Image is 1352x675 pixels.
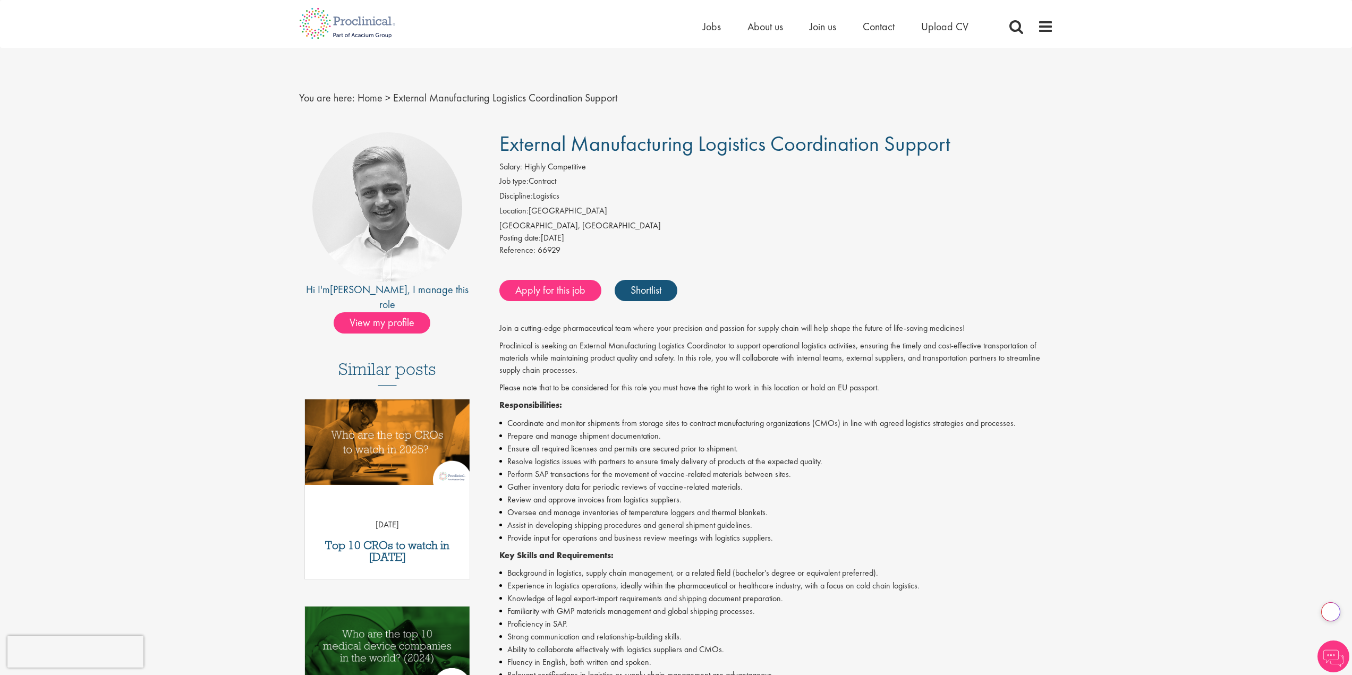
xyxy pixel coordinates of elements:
a: Contact [863,20,895,33]
label: Location: [499,205,529,217]
li: Provide input for operations and business review meetings with logistics suppliers. [499,532,1053,544]
h3: Similar posts [338,360,436,386]
li: Perform SAP transactions for the movement of vaccine-related materials between sites. [499,468,1053,481]
span: View my profile [334,312,430,334]
li: [GEOGRAPHIC_DATA] [499,205,1053,220]
div: [DATE] [499,232,1053,244]
a: [PERSON_NAME] [330,283,407,296]
a: View my profile [334,314,441,328]
img: Top 10 CROs 2025 | Proclinical [305,399,470,485]
span: > [385,91,390,105]
a: Join us [810,20,836,33]
a: Upload CV [921,20,968,33]
li: Coordinate and monitor shipments from storage sites to contract manufacturing organizations (CMOs... [499,417,1053,430]
li: Fluency in English, both written and spoken. [499,656,1053,669]
a: breadcrumb link [358,91,382,105]
label: Discipline: [499,190,533,202]
div: Hi I'm , I manage this role [299,282,476,312]
li: Proficiency in SAP. [499,618,1053,630]
li: Strong communication and relationship-building skills. [499,630,1053,643]
li: Gather inventory data for periodic reviews of vaccine-related materials. [499,481,1053,493]
li: Contract [499,175,1053,190]
p: Join a cutting-edge pharmaceutical team where your precision and passion for supply chain will he... [499,322,1053,335]
a: Link to a post [305,399,470,493]
li: Resolve logistics issues with partners to ensure timely delivery of products at the expected qual... [499,455,1053,468]
label: Reference: [499,244,535,257]
li: Assist in developing shipping procedures and general shipment guidelines. [499,519,1053,532]
a: Jobs [703,20,721,33]
li: Background in logistics, supply chain management, or a related field (bachelor's degree or equiva... [499,567,1053,579]
strong: Key Skills and Requirements: [499,550,614,561]
span: Posting date: [499,232,541,243]
li: Knowledge of legal export-import requirements and shipping document preparation. [499,592,1053,605]
li: Review and approve invoices from logistics suppliers. [499,493,1053,506]
img: Chatbot [1317,640,1349,672]
p: Proclinical is seeking an External Manufacturing Logistics Coordinator to support operational log... [499,340,1053,377]
a: About us [747,20,783,33]
img: imeage of recruiter Joshua Bye [312,132,462,282]
p: [DATE] [305,519,470,531]
a: Top 10 CROs to watch in [DATE] [310,540,465,563]
span: 66929 [538,244,560,255]
strong: Responsibilities: [499,399,562,411]
a: Apply for this job [499,280,601,301]
li: Familiarity with GMP materials management and global shipping processes. [499,605,1053,618]
li: Experience in logistics operations, ideally within the pharmaceutical or healthcare industry, wit... [499,579,1053,592]
li: Oversee and manage inventories of temperature loggers and thermal blankets. [499,506,1053,519]
p: Please note that to be considered for this role you must have the right to work in this location ... [499,382,1053,394]
iframe: reCAPTCHA [7,636,143,668]
li: Prepare and manage shipment documentation. [499,430,1053,442]
li: Ensure all required licenses and permits are secured prior to shipment. [499,442,1053,455]
label: Salary: [499,161,522,173]
span: External Manufacturing Logistics Coordination Support [499,130,950,157]
li: Logistics [499,190,1053,205]
span: External Manufacturing Logistics Coordination Support [393,91,617,105]
span: Highly Competitive [524,161,586,172]
span: You are here: [299,91,355,105]
li: Ability to collaborate effectively with logistics suppliers and CMOs. [499,643,1053,656]
div: [GEOGRAPHIC_DATA], [GEOGRAPHIC_DATA] [499,220,1053,232]
label: Job type: [499,175,529,187]
a: Shortlist [615,280,677,301]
